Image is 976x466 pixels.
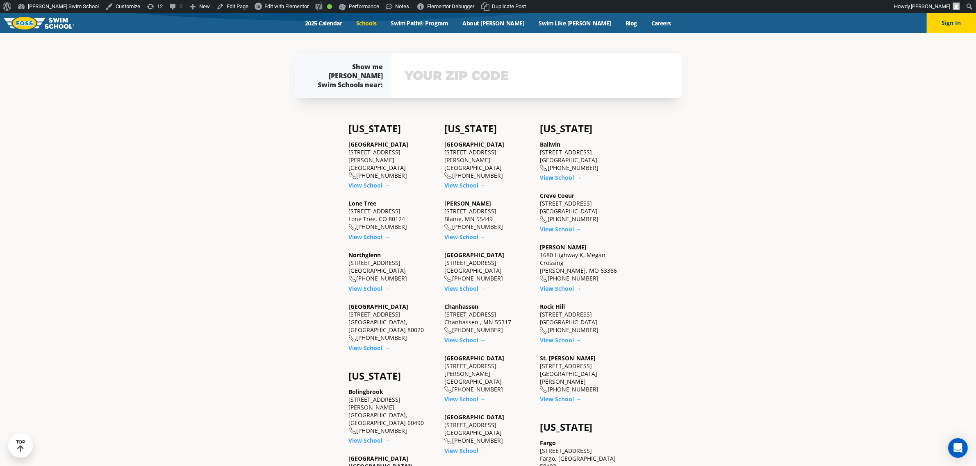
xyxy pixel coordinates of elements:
img: location-phone-o-icon.svg [540,216,548,223]
h4: [US_STATE] [349,370,436,382]
img: location-phone-o-icon.svg [349,224,357,231]
a: View School → [444,181,486,189]
img: location-phone-o-icon.svg [444,386,452,393]
img: location-phone-o-icon.svg [540,386,548,393]
a: Bolingbrook [349,388,384,396]
a: [PERSON_NAME] [540,243,587,251]
div: [STREET_ADDRESS] [GEOGRAPHIC_DATA] [PHONE_NUMBER] [444,251,532,283]
a: Swim Path® Program [384,19,455,27]
a: [GEOGRAPHIC_DATA] [349,303,409,310]
a: Swim Like [PERSON_NAME] [532,19,619,27]
a: View School → [349,344,390,352]
a: View School → [349,181,390,189]
img: location-phone-o-icon.svg [444,172,452,179]
a: View School → [444,336,486,344]
a: [GEOGRAPHIC_DATA] [444,354,504,362]
div: Show me [PERSON_NAME] Swim Schools near: [311,62,383,89]
a: Rock Hill [540,303,565,310]
a: Fargo [540,439,556,447]
input: YOUR ZIP CODE [403,64,670,88]
a: View School → [349,437,390,444]
img: location-phone-o-icon.svg [540,276,548,283]
a: Northglenn [349,251,381,259]
h4: [US_STATE] [540,123,627,134]
img: location-phone-o-icon.svg [349,172,357,179]
div: [STREET_ADDRESS] [GEOGRAPHIC_DATA] [PHONE_NUMBER] [444,413,532,445]
div: [STREET_ADDRESS] [GEOGRAPHIC_DATA] [PHONE_NUMBER] [349,251,436,283]
a: [GEOGRAPHIC_DATA] [349,140,409,148]
div: [STREET_ADDRESS] [GEOGRAPHIC_DATA], [GEOGRAPHIC_DATA] 80020 [PHONE_NUMBER] [349,303,436,342]
img: location-phone-o-icon.svg [349,428,357,434]
span: Edit with Elementor [264,3,309,9]
img: location-phone-o-icon.svg [540,327,548,334]
a: About [PERSON_NAME] [455,19,532,27]
div: [STREET_ADDRESS] Chanhassen , MN 55317 [PHONE_NUMBER] [444,303,532,334]
a: View School → [444,233,486,241]
img: location-phone-o-icon.svg [349,276,357,283]
a: St. [PERSON_NAME] [540,354,596,362]
div: 1680 Highway K, Megan Crossing [PERSON_NAME], MO 63366 [PHONE_NUMBER] [540,243,627,283]
img: location-phone-o-icon.svg [540,165,548,172]
div: [STREET_ADDRESS] [GEOGRAPHIC_DATA] [PHONE_NUMBER] [540,192,627,223]
a: Blog [618,19,644,27]
div: Open Intercom Messenger [948,438,968,458]
a: Schools [349,19,384,27]
a: View School → [444,285,486,292]
a: View School → [540,395,581,403]
div: [STREET_ADDRESS][PERSON_NAME] [GEOGRAPHIC_DATA], [GEOGRAPHIC_DATA] 60490 [PHONE_NUMBER] [349,388,436,435]
div: [STREET_ADDRESS][PERSON_NAME] [GEOGRAPHIC_DATA] [PHONE_NUMBER] [444,354,532,394]
div: [STREET_ADDRESS] [GEOGRAPHIC_DATA][PERSON_NAME] [PHONE_NUMBER] [540,354,627,394]
img: FOSS Swim School Logo [4,17,74,29]
a: View School → [540,285,581,292]
div: TOP [16,439,25,452]
div: [STREET_ADDRESS][PERSON_NAME] [GEOGRAPHIC_DATA] [PHONE_NUMBER] [444,140,532,180]
a: Chanhassen [444,303,478,310]
a: View School → [540,336,581,344]
h4: [US_STATE] [444,123,532,134]
img: location-phone-o-icon.svg [444,224,452,231]
a: 2025 Calendar [298,19,349,27]
a: View School → [349,285,390,292]
button: Sign In [927,13,976,33]
div: [STREET_ADDRESS] Lone Tree, CO 80124 [PHONE_NUMBER] [349,199,436,231]
a: Ballwin [540,140,560,148]
div: [STREET_ADDRESS] Blaine, MN 55449 [PHONE_NUMBER] [444,199,532,231]
img: location-phone-o-icon.svg [444,438,452,445]
span: [PERSON_NAME] [911,3,950,9]
div: Good [327,4,332,9]
h4: [US_STATE] [540,421,627,433]
img: location-phone-o-icon.svg [444,276,452,283]
div: [STREET_ADDRESS] [GEOGRAPHIC_DATA] [PHONE_NUMBER] [540,303,627,334]
img: location-phone-o-icon.svg [444,327,452,334]
a: Creve Coeur [540,192,574,199]
a: View School → [540,225,581,233]
img: location-phone-o-icon.svg [349,335,357,342]
a: Lone Tree [349,199,377,207]
h4: [US_STATE] [349,123,436,134]
div: [STREET_ADDRESS] [GEOGRAPHIC_DATA] [PHONE_NUMBER] [540,140,627,172]
a: [GEOGRAPHIC_DATA] [444,251,504,259]
a: [GEOGRAPHIC_DATA] [444,413,504,421]
a: View School → [540,174,581,181]
a: View School → [444,447,486,455]
a: View School → [444,395,486,403]
a: View School → [349,233,390,241]
a: Careers [644,19,678,27]
div: [STREET_ADDRESS][PERSON_NAME] [GEOGRAPHIC_DATA] [PHONE_NUMBER] [349,140,436,180]
a: [GEOGRAPHIC_DATA] [444,140,504,148]
a: [PERSON_NAME] [444,199,491,207]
